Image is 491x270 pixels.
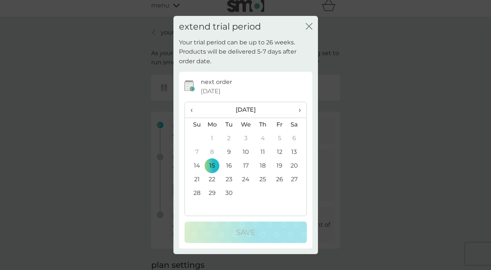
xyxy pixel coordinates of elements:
[271,173,288,186] td: 26
[201,87,220,96] span: [DATE]
[288,118,306,132] th: Sa
[271,118,288,132] th: Fr
[288,145,306,159] td: 13
[204,102,288,118] th: [DATE]
[179,38,312,66] p: Your trial period can be up to 26 weeks. Products will be delivered 5-7 days after order date.
[204,186,221,200] td: 29
[306,23,312,31] button: close
[185,145,204,159] td: 7
[220,132,237,145] td: 2
[293,102,301,118] span: ›
[237,173,254,186] td: 24
[254,118,271,132] th: Th
[271,159,288,173] td: 19
[204,118,221,132] th: Mo
[288,159,306,173] td: 20
[220,159,237,173] td: 16
[237,145,254,159] td: 10
[254,159,271,173] td: 18
[220,186,237,200] td: 30
[220,173,237,186] td: 23
[271,145,288,159] td: 12
[271,132,288,145] td: 5
[185,159,204,173] td: 14
[237,159,254,173] td: 17
[201,77,232,87] p: next order
[254,173,271,186] td: 25
[190,102,198,118] span: ‹
[220,145,237,159] td: 9
[254,132,271,145] td: 4
[204,173,221,186] td: 22
[254,145,271,159] td: 11
[236,226,255,238] p: Save
[220,118,237,132] th: Tu
[179,21,261,32] h2: extend trial period
[237,132,254,145] td: 3
[204,159,221,173] td: 15
[185,173,204,186] td: 21
[204,145,221,159] td: 8
[185,186,204,200] td: 28
[288,173,306,186] td: 27
[185,118,204,132] th: Su
[288,132,306,145] td: 6
[204,132,221,145] td: 1
[185,222,307,243] button: Save
[237,118,254,132] th: We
